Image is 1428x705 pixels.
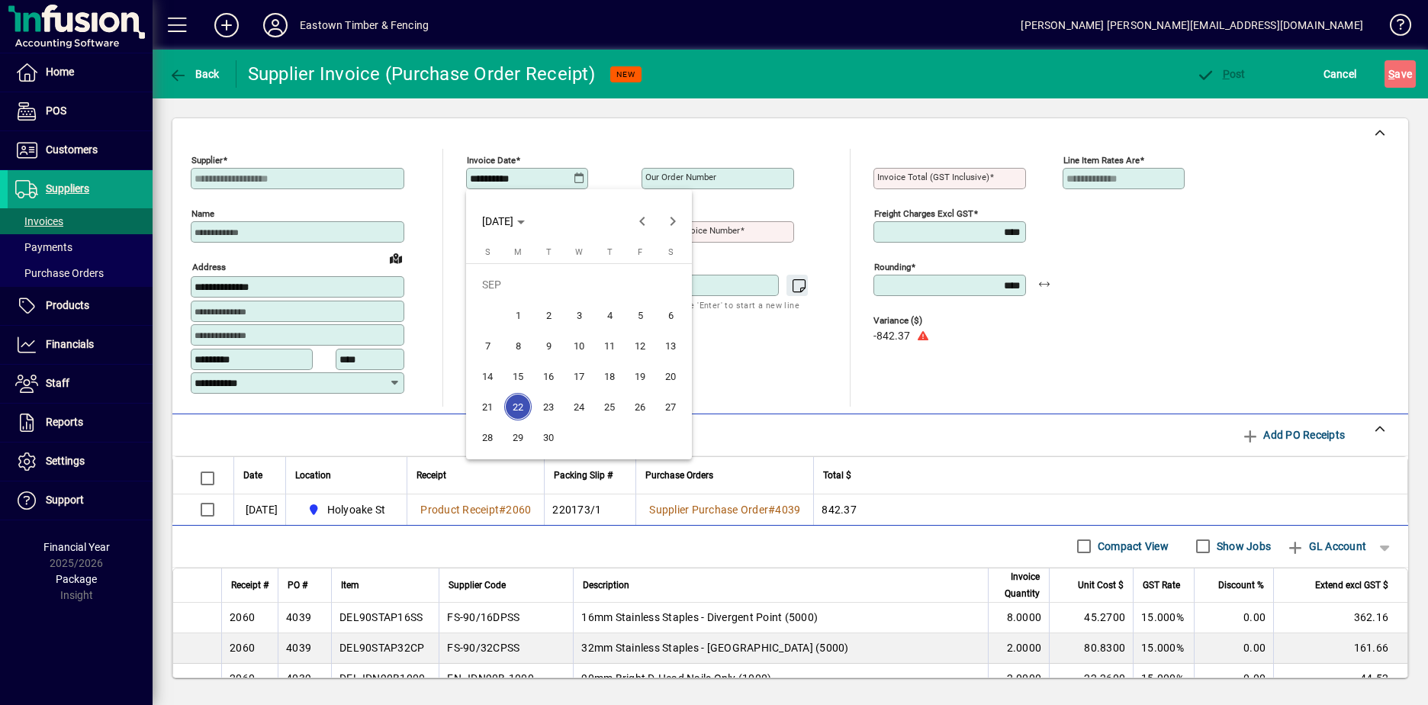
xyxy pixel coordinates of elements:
[655,391,686,422] button: Sat Sep 27 2025
[564,391,594,422] button: Wed Sep 24 2025
[504,393,532,420] span: 22
[565,362,593,390] span: 17
[533,300,564,330] button: Tue Sep 02 2025
[533,361,564,391] button: Tue Sep 16 2025
[565,301,593,329] span: 3
[627,206,658,237] button: Previous month
[535,332,562,359] span: 9
[565,393,593,420] span: 24
[503,300,533,330] button: Mon Sep 01 2025
[514,247,522,257] span: M
[626,362,654,390] span: 19
[626,332,654,359] span: 12
[657,362,684,390] span: 20
[657,301,684,329] span: 6
[594,300,625,330] button: Thu Sep 04 2025
[626,301,654,329] span: 5
[474,393,501,420] span: 21
[607,247,613,257] span: T
[503,330,533,361] button: Mon Sep 08 2025
[535,301,562,329] span: 2
[657,393,684,420] span: 27
[564,300,594,330] button: Wed Sep 03 2025
[474,423,501,451] span: 28
[564,361,594,391] button: Wed Sep 17 2025
[474,332,501,359] span: 7
[503,422,533,452] button: Mon Sep 29 2025
[533,391,564,422] button: Tue Sep 23 2025
[594,330,625,361] button: Thu Sep 11 2025
[596,362,623,390] span: 18
[472,391,503,422] button: Sun Sep 21 2025
[503,391,533,422] button: Mon Sep 22 2025
[626,393,654,420] span: 26
[503,361,533,391] button: Mon Sep 15 2025
[564,330,594,361] button: Wed Sep 10 2025
[638,247,642,257] span: F
[655,300,686,330] button: Sat Sep 06 2025
[472,269,686,300] td: SEP
[472,361,503,391] button: Sun Sep 14 2025
[485,247,490,257] span: S
[625,300,655,330] button: Fri Sep 05 2025
[575,247,583,257] span: W
[533,330,564,361] button: Tue Sep 09 2025
[504,362,532,390] span: 15
[596,332,623,359] span: 11
[474,362,501,390] span: 14
[535,393,562,420] span: 23
[472,330,503,361] button: Sun Sep 07 2025
[596,393,623,420] span: 25
[535,362,562,390] span: 16
[504,301,532,329] span: 1
[657,332,684,359] span: 13
[655,361,686,391] button: Sat Sep 20 2025
[472,422,503,452] button: Sun Sep 28 2025
[533,422,564,452] button: Tue Sep 30 2025
[625,391,655,422] button: Fri Sep 26 2025
[594,361,625,391] button: Thu Sep 18 2025
[625,361,655,391] button: Fri Sep 19 2025
[625,330,655,361] button: Fri Sep 12 2025
[476,208,531,235] button: Choose month and year
[535,423,562,451] span: 30
[655,330,686,361] button: Sat Sep 13 2025
[482,215,513,227] span: [DATE]
[596,301,623,329] span: 4
[504,423,532,451] span: 29
[565,332,593,359] span: 10
[668,247,674,257] span: S
[658,206,688,237] button: Next month
[594,391,625,422] button: Thu Sep 25 2025
[546,247,552,257] span: T
[504,332,532,359] span: 8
